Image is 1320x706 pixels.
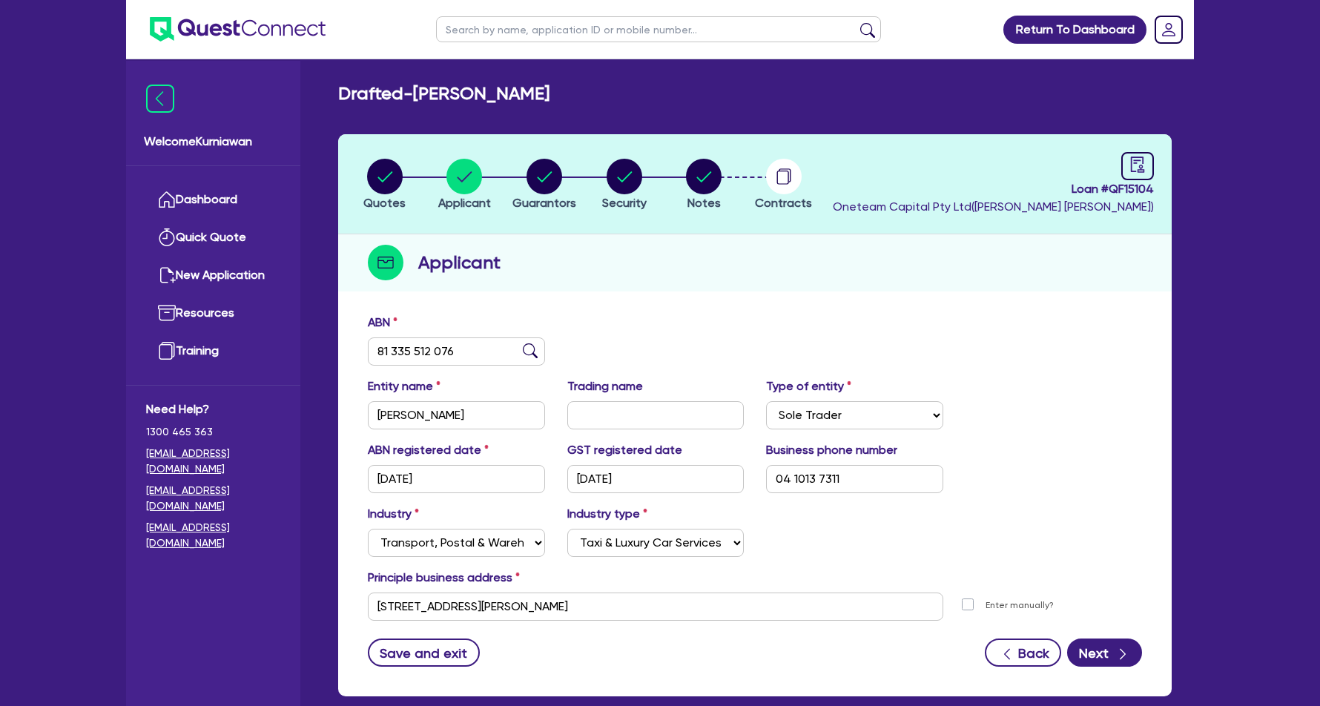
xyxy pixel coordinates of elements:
label: GST registered date [567,441,682,459]
input: Search by name, application ID or mobile number... [436,16,881,42]
img: quest-connect-logo-blue [150,17,326,42]
label: Industry type [567,505,647,523]
button: Security [601,158,647,213]
h2: Applicant [418,249,501,276]
h2: Drafted - [PERSON_NAME] [338,83,550,105]
a: Resources [146,294,280,332]
img: new-application [158,266,176,284]
img: quick-quote [158,228,176,246]
span: Guarantors [512,196,576,210]
label: Principle business address [368,569,520,587]
a: audit [1121,152,1154,180]
button: Save and exit [368,639,480,667]
img: training [158,342,176,360]
span: Contracts [755,196,812,210]
a: [EMAIL_ADDRESS][DOMAIN_NAME] [146,520,280,551]
button: Applicant [438,158,492,213]
input: DD / MM / YYYY [368,465,545,493]
a: Training [146,332,280,370]
img: resources [158,304,176,322]
button: Quotes [363,158,406,213]
label: ABN [368,314,397,331]
label: Enter manually? [986,598,1054,613]
a: Quick Quote [146,219,280,257]
button: Contracts [754,158,813,213]
a: [EMAIL_ADDRESS][DOMAIN_NAME] [146,446,280,477]
span: 1300 465 363 [146,424,280,440]
label: Business phone number [766,441,897,459]
img: abn-lookup icon [523,343,538,358]
a: Dashboard [146,181,280,219]
button: Guarantors [512,158,577,213]
button: Next [1067,639,1142,667]
span: Need Help? [146,400,280,418]
span: Loan # QF15104 [833,180,1154,198]
span: Welcome Kurniawan [144,133,283,151]
a: New Application [146,257,280,294]
label: Entity name [368,377,440,395]
label: Industry [368,505,419,523]
a: [EMAIL_ADDRESS][DOMAIN_NAME] [146,483,280,514]
input: DD / MM / YYYY [567,465,745,493]
label: Trading name [567,377,643,395]
button: Notes [685,158,722,213]
span: Notes [687,196,721,210]
a: Dropdown toggle [1149,10,1188,49]
a: Return To Dashboard [1003,16,1146,44]
label: Type of entity [766,377,851,395]
img: step-icon [368,245,403,280]
span: audit [1129,156,1146,173]
span: Quotes [363,196,406,210]
span: Security [602,196,647,210]
span: Applicant [438,196,491,210]
label: ABN registered date [368,441,489,459]
img: icon-menu-close [146,85,174,113]
button: Back [985,639,1061,667]
span: Oneteam Capital Pty Ltd ( [PERSON_NAME] [PERSON_NAME] ) [833,199,1154,214]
